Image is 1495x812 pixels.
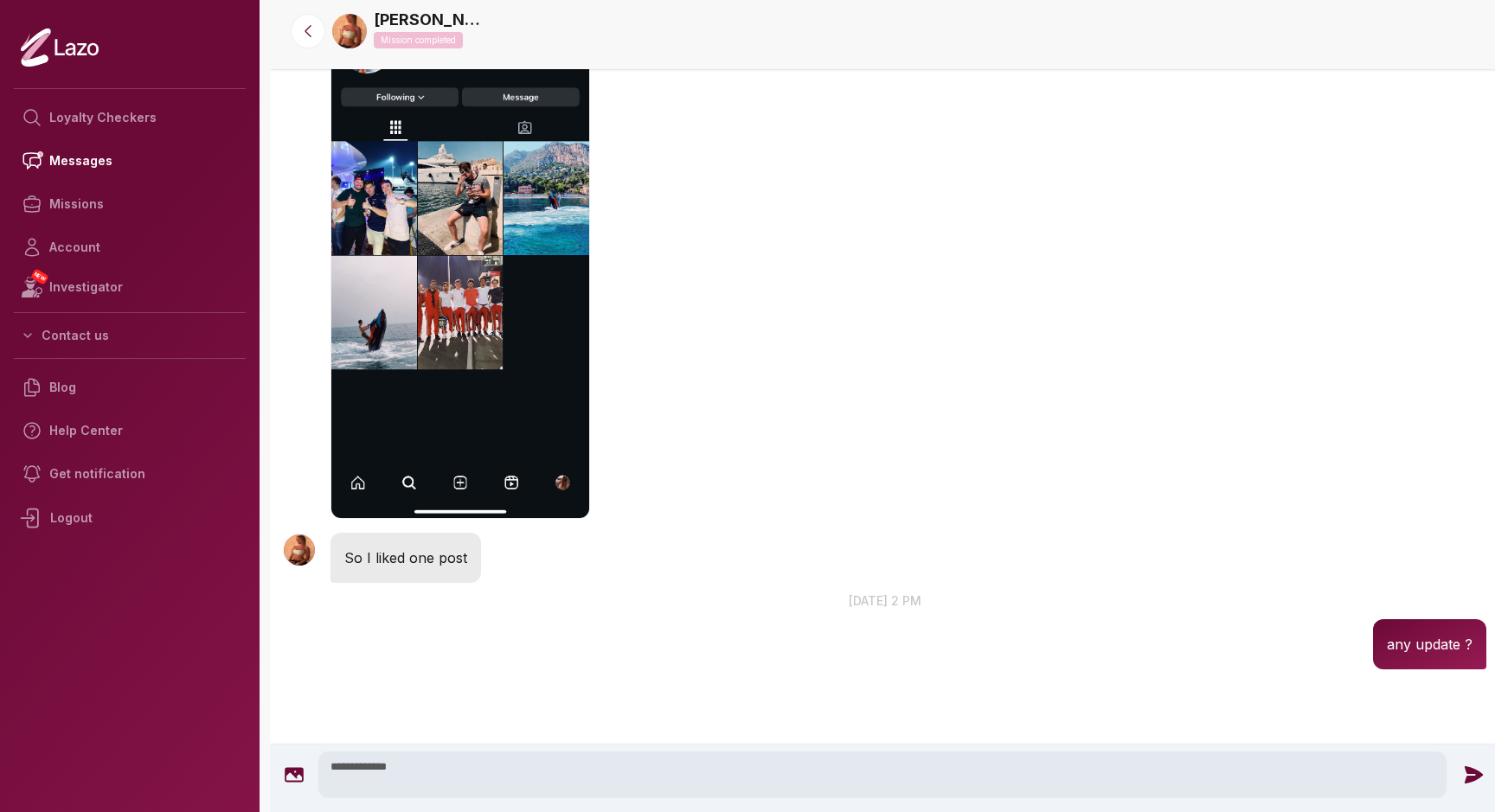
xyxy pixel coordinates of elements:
a: Messages [14,139,246,182]
p: So I liked one post [344,547,467,569]
img: User avatar [284,534,315,566]
a: Get notification [14,452,246,496]
a: Missions [14,182,246,226]
p: Mission completed [374,32,463,48]
a: Blog [14,366,246,409]
a: [PERSON_NAME] [374,8,486,32]
div: Logout [14,496,246,540]
a: Help Center [14,409,246,452]
a: Account [14,226,246,269]
a: Loyalty Checkers [14,96,246,139]
button: Contact us [14,320,246,351]
p: any update ? [1387,633,1473,655]
a: NEWInvestigator [14,269,246,305]
span: NEW [30,268,49,285]
img: 5dd41377-3645-4864-a336-8eda7bc24f8f [332,14,367,48]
